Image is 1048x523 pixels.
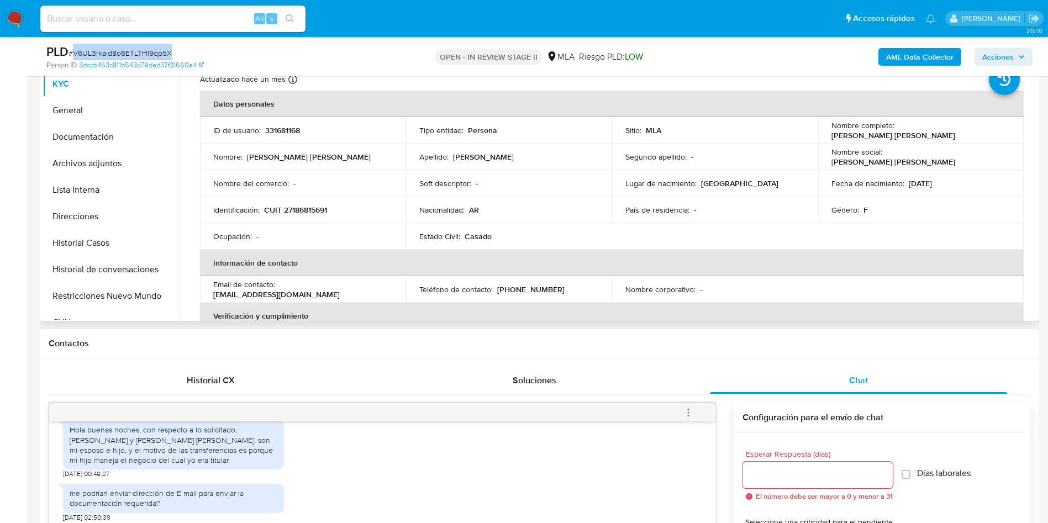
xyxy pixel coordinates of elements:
button: Documentación [43,124,181,150]
p: [DATE] [909,178,932,188]
p: [PERSON_NAME] [PERSON_NAME] [831,130,955,140]
span: 3.151.0 [1026,26,1042,35]
h1: Contactos [49,338,1030,349]
span: Acciones [982,48,1014,66]
p: - [476,178,478,188]
h3: Configuración para el envío de chat [742,412,1021,423]
span: LOW [625,50,643,63]
a: Salir [1028,13,1040,24]
th: Información de contacto [200,250,1024,276]
span: Esperar Respuesta (días) [746,450,896,458]
p: Identificación : [213,205,260,215]
span: Historial CX [187,374,235,387]
p: [PERSON_NAME] [453,152,514,162]
p: Nombre social : [831,147,882,157]
p: Nombre corporativo : [625,284,696,294]
p: OPEN - IN REVIEW STAGE II [435,49,542,65]
button: Direcciones [43,203,181,230]
input: days_to_wait [742,468,893,482]
p: - [700,284,702,294]
div: MLA [546,51,575,63]
button: CVU [43,309,181,336]
b: Person ID [46,60,77,70]
p: Apellido : [419,152,449,162]
button: General [43,97,181,124]
p: Estado Civil : [419,231,460,241]
p: [PERSON_NAME] [PERSON_NAME] [247,152,371,162]
p: [PHONE_NUMBER] [497,284,565,294]
button: Historial Casos [43,230,181,256]
span: El número debe ser mayor a 0 y menor a 31 [756,493,893,500]
p: F [863,205,868,215]
p: Nombre completo : [831,120,894,130]
p: Fecha de nacimiento : [831,178,904,188]
p: Ocupación : [213,231,252,241]
button: menu-action [670,399,707,426]
p: - [694,205,696,215]
p: [PERSON_NAME] [PERSON_NAME] [831,157,955,167]
p: - [293,178,296,188]
span: # V6UL3rkaid8o6ETLTHl9qp5X [69,47,172,59]
button: Historial de conversaciones [43,256,181,283]
button: Lista Interna [43,177,181,203]
p: MLA [646,125,661,135]
p: País de residencia : [625,205,689,215]
p: Email de contacto : [213,279,275,289]
button: Restricciones Nuevo Mundo [43,283,181,309]
div: me podrían enviar dirección de E mail para enviar la documentación requerida? [70,488,277,508]
span: s [270,13,273,24]
p: 331681168 [265,125,300,135]
button: AML Data Collector [878,48,961,66]
p: Nacionalidad : [419,205,465,215]
button: Archivos adjuntos [43,150,181,177]
a: Notificaciones [926,14,935,23]
p: Persona [468,125,497,135]
button: Acciones [975,48,1033,66]
th: Datos personales [200,91,1024,117]
b: PLD [46,43,69,60]
p: ID de usuario : [213,125,261,135]
button: KYC [43,71,181,97]
span: Accesos rápidos [853,13,915,24]
span: Alt [255,13,264,24]
input: Buscar usuario o caso... [40,12,306,26]
p: Género : [831,205,859,215]
button: search-icon [278,11,301,27]
p: Nombre : [213,152,243,162]
div: Hola buenas noches, con respecto a lo solicitado,[PERSON_NAME] y [PERSON_NAME] [PERSON_NAME], son... [70,425,277,465]
p: Segundo apellido : [625,152,687,162]
a: 3dccb463c811b543c79dad37f31660a4 [79,60,204,70]
p: Tipo entidad : [419,125,464,135]
span: [DATE] 02:50:39 [63,513,110,522]
p: - [691,152,693,162]
p: Soft descriptor : [419,178,471,188]
p: Casado [465,231,492,241]
span: Chat [849,374,868,387]
p: CUIT 27186815691 [264,205,327,215]
span: [DATE] 00:48:27 [63,469,109,478]
span: Riesgo PLD: [579,51,643,63]
p: Lugar de nacimiento : [625,178,697,188]
p: [GEOGRAPHIC_DATA] [701,178,778,188]
p: Actualizado hace un mes [200,74,286,84]
p: Sitio : [625,125,641,135]
p: AR [469,205,479,215]
p: Teléfono de contacto : [419,284,493,294]
p: valeria.duch@mercadolibre.com [962,13,1024,24]
span: Soluciones [513,374,556,387]
span: Días laborales [917,468,971,479]
p: [EMAIL_ADDRESS][DOMAIN_NAME] [213,289,340,299]
th: Verificación y cumplimiento [200,303,1024,329]
p: - [256,231,259,241]
b: AML Data Collector [886,48,954,66]
p: Nombre del comercio : [213,178,289,188]
input: Días laborales [902,470,910,479]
